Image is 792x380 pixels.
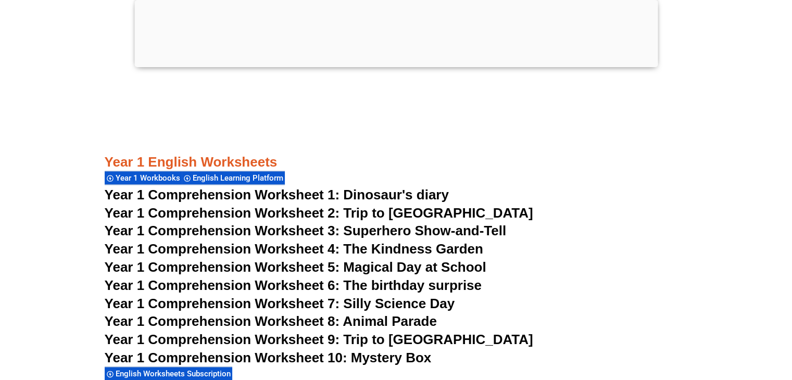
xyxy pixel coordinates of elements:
div: Year 1 Workbooks [105,171,182,185]
a: Year 1 Comprehension Worksheet 10: Mystery Box [105,350,432,365]
span: English Worksheets Subscription [116,369,234,378]
a: Year 1 Comprehension Worksheet 2: Trip to [GEOGRAPHIC_DATA] [105,205,533,221]
a: Year 1 Comprehension Worksheet 5: Magical Day at School [105,259,486,275]
h3: Year 1 English Worksheets [105,154,688,171]
span: Year 1 Workbooks [116,173,183,183]
div: English Learning Platform [182,171,285,185]
a: Year 1 Comprehension Worksheet 8: Animal Parade [105,313,437,329]
iframe: Chat Widget [619,263,792,380]
a: Year 1 Comprehension Worksheet 1: Dinosaur's diary [105,187,449,202]
a: Year 1 Comprehension Worksheet 4: The Kindness Garden [105,241,483,257]
a: Year 1 Comprehension Worksheet 3: Superhero Show-and-Tell [105,223,507,238]
a: Year 1 Comprehension Worksheet 6: The birthday surprise [105,277,482,293]
span: English Learning Platform [193,173,286,183]
a: Year 1 Comprehension Worksheet 9: Trip to [GEOGRAPHIC_DATA] [105,332,533,347]
a: Year 1 Comprehension Worksheet 7: Silly Science Day [105,296,455,311]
